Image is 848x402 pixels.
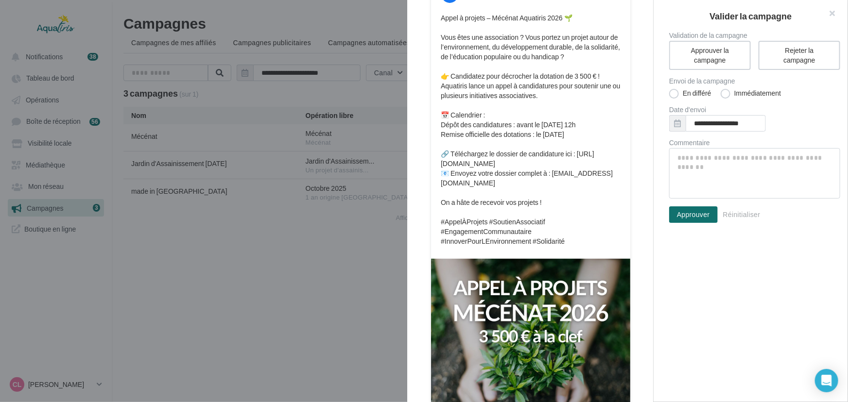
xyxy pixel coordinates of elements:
h2: Valider la campagne [669,12,832,20]
div: Approuver la campagne [681,46,739,65]
p: Appel à projets – Mécénat Aquatiris 2026 🌱 Vous êtes une association ? Vous portez un projet auto... [441,13,621,246]
label: Immédiatement [721,89,781,99]
button: Approuver [669,206,718,223]
label: En différé [669,89,711,99]
button: Réinitialiser [719,209,764,220]
div: Open Intercom Messenger [815,369,838,392]
label: Validation de la campagne [669,32,840,39]
label: Envoi de la campagne [669,78,840,84]
label: Commentaire [669,139,840,146]
div: Rejeter la campagne [770,46,829,65]
label: Date d'envoi [669,106,840,113]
